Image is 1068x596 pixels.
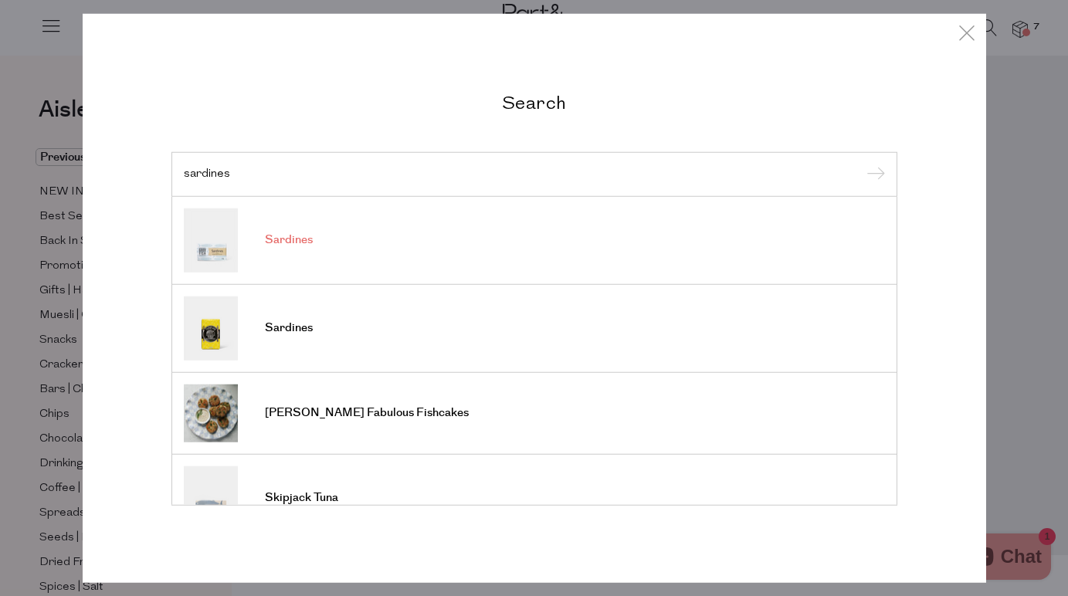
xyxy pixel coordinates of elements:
[184,466,885,530] a: Skipjack Tuna
[184,296,885,360] a: Sardines
[184,208,238,272] img: Sardines
[265,232,313,248] span: Sardines
[265,490,338,506] span: Skipjack Tuna
[265,320,313,336] span: Sardines
[265,405,469,421] span: [PERSON_NAME] Fabulous Fishcakes
[184,384,238,442] img: Maddy’s Fabulous Fishcakes
[184,208,885,272] a: Sardines
[184,168,885,180] input: Search
[184,296,238,360] img: Sardines
[184,384,885,442] a: [PERSON_NAME] Fabulous Fishcakes
[184,466,238,530] img: Skipjack Tuna
[171,91,897,113] h2: Search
